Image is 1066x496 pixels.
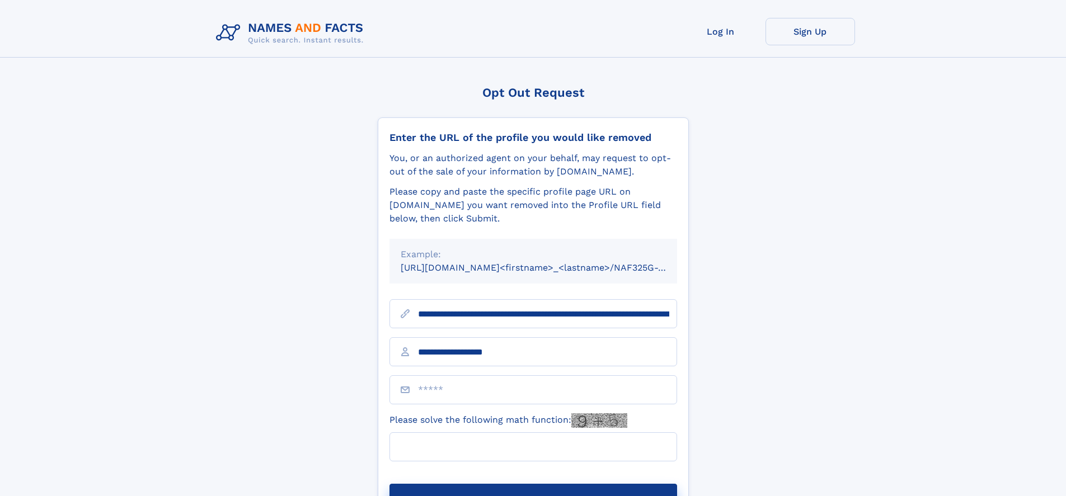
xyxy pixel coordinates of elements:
[389,185,677,225] div: Please copy and paste the specific profile page URL on [DOMAIN_NAME] you want removed into the Pr...
[212,18,373,48] img: Logo Names and Facts
[389,152,677,178] div: You, or an authorized agent on your behalf, may request to opt-out of the sale of your informatio...
[401,262,698,273] small: [URL][DOMAIN_NAME]<firstname>_<lastname>/NAF325G-xxxxxxxx
[401,248,666,261] div: Example:
[676,18,766,45] a: Log In
[389,131,677,144] div: Enter the URL of the profile you would like removed
[389,413,627,428] label: Please solve the following math function:
[378,86,689,100] div: Opt Out Request
[766,18,855,45] a: Sign Up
